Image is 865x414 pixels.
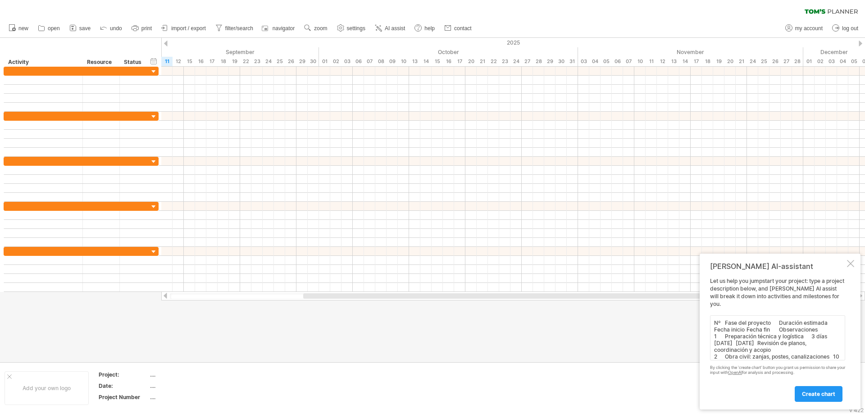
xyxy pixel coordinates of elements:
[18,25,28,32] span: new
[263,57,274,66] div: Wednesday, 24 September 2025
[150,393,226,401] div: ....
[815,57,826,66] div: Tuesday, 2 December 2025
[442,23,474,34] a: contact
[646,57,657,66] div: Tuesday, 11 November 2025
[364,57,375,66] div: Tuesday, 7 October 2025
[499,57,510,66] div: Thursday, 23 October 2025
[373,23,408,34] a: AI assist
[679,57,691,66] div: Friday, 14 November 2025
[124,58,144,67] div: Status
[150,382,226,390] div: ....
[747,57,758,66] div: Monday, 24 November 2025
[129,23,155,34] a: print
[713,57,724,66] div: Wednesday, 19 November 2025
[578,57,589,66] div: Monday, 3 November 2025
[229,57,240,66] div: Friday, 19 September 2025
[79,25,91,32] span: save
[837,57,848,66] div: Thursday, 4 December 2025
[842,25,858,32] span: log out
[184,57,195,66] div: Monday, 15 September 2025
[555,57,567,66] div: Thursday, 30 October 2025
[567,57,578,66] div: Friday, 31 October 2025
[454,57,465,66] div: Friday, 17 October 2025
[171,25,206,32] span: import / export
[150,371,226,378] div: ....
[830,23,861,34] a: log out
[783,23,825,34] a: my account
[99,382,148,390] div: Date:
[578,47,803,57] div: November 2025
[141,25,152,32] span: print
[412,23,437,34] a: help
[99,393,148,401] div: Project Number
[758,57,769,66] div: Tuesday, 25 November 2025
[623,57,634,66] div: Friday, 7 November 2025
[522,57,533,66] div: Monday, 27 October 2025
[87,58,114,67] div: Resource
[98,23,125,34] a: undo
[668,57,679,66] div: Thursday, 13 November 2025
[657,57,668,66] div: Wednesday, 12 November 2025
[488,57,499,66] div: Wednesday, 22 October 2025
[353,57,364,66] div: Monday, 6 October 2025
[347,25,365,32] span: settings
[826,57,837,66] div: Wednesday, 3 December 2025
[213,23,256,34] a: filter/search
[769,57,781,66] div: Wednesday, 26 November 2025
[99,371,148,378] div: Project:
[424,25,435,32] span: help
[48,25,60,32] span: open
[849,407,864,414] div: v 422
[225,25,253,32] span: filter/search
[159,23,209,34] a: import / export
[240,57,251,66] div: Monday, 22 September 2025
[702,57,713,66] div: Tuesday, 18 November 2025
[375,57,387,66] div: Wednesday, 8 October 2025
[795,25,823,32] span: my account
[443,57,454,66] div: Thursday, 16 October 2025
[432,57,443,66] div: Wednesday, 15 October 2025
[296,57,308,66] div: Monday, 29 September 2025
[206,57,218,66] div: Wednesday, 17 September 2025
[398,57,409,66] div: Friday, 10 October 2025
[802,391,835,397] span: create chart
[710,365,845,375] div: By clicking the 'create chart' button you grant us permission to share your input with for analys...
[161,57,173,66] div: Thursday, 11 September 2025
[728,370,742,375] a: OpenAI
[634,57,646,66] div: Monday, 10 November 2025
[308,57,319,66] div: Tuesday, 30 September 2025
[71,47,319,57] div: September 2025
[274,57,285,66] div: Thursday, 25 September 2025
[319,47,578,57] div: October 2025
[341,57,353,66] div: Friday, 3 October 2025
[218,57,229,66] div: Thursday, 18 September 2025
[781,57,792,66] div: Thursday, 27 November 2025
[465,57,477,66] div: Monday, 20 October 2025
[8,58,77,67] div: Activity
[110,25,122,32] span: undo
[319,57,330,66] div: Wednesday, 1 October 2025
[848,57,860,66] div: Friday, 5 December 2025
[285,57,296,66] div: Friday, 26 September 2025
[195,57,206,66] div: Tuesday, 16 September 2025
[510,57,522,66] div: Friday, 24 October 2025
[736,57,747,66] div: Friday, 21 November 2025
[302,23,330,34] a: zoom
[803,57,815,66] div: Monday, 1 December 2025
[601,57,612,66] div: Wednesday, 5 November 2025
[409,57,420,66] div: Monday, 13 October 2025
[335,23,368,34] a: settings
[691,57,702,66] div: Monday, 17 November 2025
[477,57,488,66] div: Tuesday, 21 October 2025
[387,57,398,66] div: Thursday, 9 October 2025
[589,57,601,66] div: Tuesday, 4 November 2025
[173,57,184,66] div: Friday, 12 September 2025
[36,23,63,34] a: open
[420,57,432,66] div: Tuesday, 14 October 2025
[67,23,93,34] a: save
[6,23,31,34] a: new
[710,278,845,401] div: Let us help you jumpstart your project: type a project description below, and [PERSON_NAME] AI as...
[544,57,555,66] div: Wednesday, 29 October 2025
[612,57,623,66] div: Thursday, 6 November 2025
[454,25,472,32] span: contact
